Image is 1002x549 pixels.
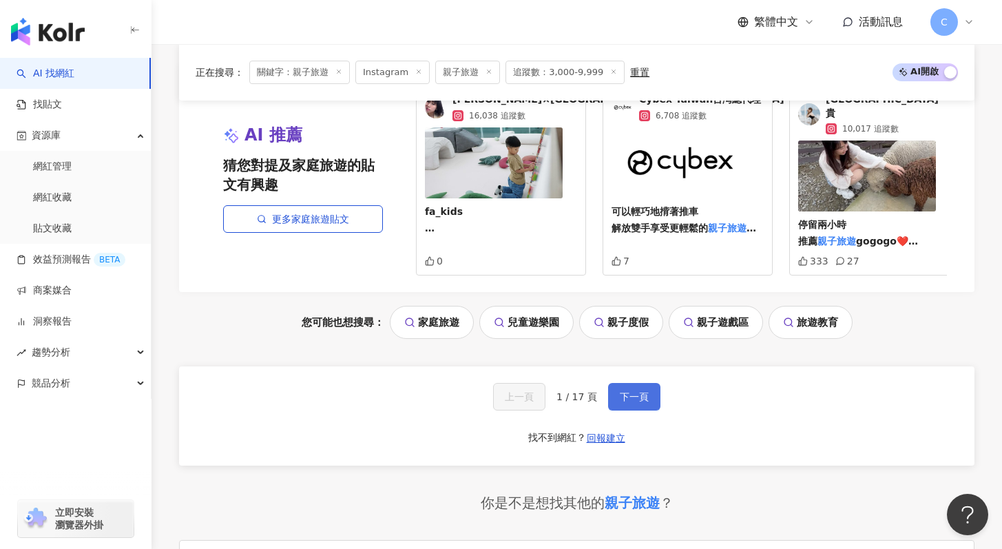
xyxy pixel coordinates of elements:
[435,61,500,84] span: 親子旅遊
[798,103,820,125] img: KOL Avatar
[798,219,846,247] span: 停留兩小時 推薦
[223,205,383,233] a: 更多家庭旅遊貼文
[17,348,26,358] span: rise
[32,368,70,399] span: 競品分析
[179,306,974,339] div: 您可能也想搜尋：
[798,93,950,135] a: KOL Avatar[GEOGRAPHIC_DATA]•貴10,017 追蹤數
[33,160,72,174] a: 網紅管理
[17,284,72,298] a: 商案媒合
[769,306,853,339] a: 旅遊教育
[798,236,918,263] span: gogogo❤️ #宜蘭#親子#旅遊
[669,306,763,339] a: 親子遊戲區
[556,391,597,402] span: 1 / 17 頁
[656,110,707,122] span: 6,708 追蹤數
[55,506,103,531] span: 立即安裝 瀏覽器外掛
[835,256,859,267] div: 27
[33,191,72,205] a: 網紅收藏
[605,493,660,512] div: 親子旅遊
[612,96,634,118] img: KOL Avatar
[244,124,302,147] span: AI 推薦
[612,206,708,234] span: 可以輕巧地揹著推車 解放雙手享受更輕鬆的
[223,156,383,194] span: 猜您對提及家庭旅遊的貼文有興趣
[947,494,988,535] iframe: Help Scout Beacon - Open
[33,222,72,236] a: 貼文收藏
[479,306,574,339] a: 兒童遊樂園
[425,206,562,250] span: fa_kids #桃園兒童美術館 #親子景點 #
[32,120,61,151] span: 資源庫
[579,306,663,339] a: 親子度假
[630,67,649,78] div: 重置
[608,383,660,411] button: 下一頁
[505,61,625,84] span: 追蹤數：3,000-9,999
[469,110,525,122] span: 16,038 追蹤數
[425,96,447,118] img: KOL Avatar
[17,98,62,112] a: 找貼文
[249,61,350,84] span: 關鍵字：親子旅遊
[481,493,674,512] div: 你是不是想找其他的 ？
[390,306,474,339] a: 家庭旅遊
[17,67,74,81] a: searchAI 找網紅
[620,391,649,402] span: 下一頁
[859,15,903,28] span: 活動訊息
[425,93,577,122] a: KOL Avatar[PERSON_NAME]×[GEOGRAPHIC_DATA]×[GEOGRAPHIC_DATA]16,038 追蹤數
[798,256,828,267] div: 333
[941,14,948,30] span: C
[196,67,244,78] span: 正在搜尋 ：
[587,433,625,444] span: 回報建立
[32,337,70,368] span: 趨勢分析
[612,256,629,267] div: 7
[528,431,586,445] div: 找不到網紅？
[586,427,626,449] button: 回報建立
[11,18,85,45] img: logo
[17,315,72,329] a: 洞察報告
[493,383,545,411] button: 上一頁
[17,253,125,267] a: 效益預測報告BETA
[842,123,899,135] span: 10,017 追蹤數
[708,222,756,234] mark: 親子旅遊
[817,236,856,247] mark: 親子旅遊
[355,61,430,84] span: Instagram
[22,508,49,530] img: chrome extension
[18,500,134,537] a: chrome extension立即安裝 瀏覽器外掛
[425,256,443,267] div: 0
[612,93,764,122] a: KOL AvatarCybex Taiwan台灣總代理6,708 追蹤數
[826,93,950,120] span: [GEOGRAPHIC_DATA]•貴
[754,14,798,30] span: 繁體中文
